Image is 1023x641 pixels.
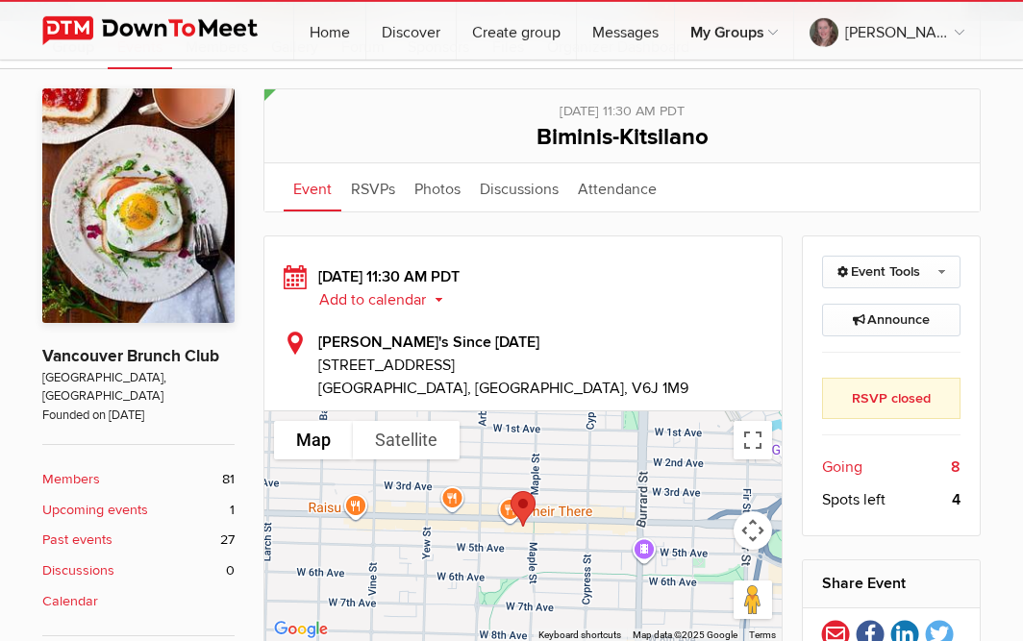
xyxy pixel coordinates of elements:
[734,580,772,619] button: Drag Pegman onto the map to open Street View
[822,560,961,606] h2: Share Event
[952,488,961,511] b: 4
[749,629,776,640] a: Terms (opens in new tab)
[341,163,405,211] a: RSVPs
[536,123,709,151] span: Biminis-Kitsilano
[734,421,772,459] button: Toggle fullscreen view
[318,291,458,308] button: Add to calendar
[457,2,576,60] a: Create group
[42,500,235,521] a: Upcoming events 1
[42,369,235,407] span: [GEOGRAPHIC_DATA], [GEOGRAPHIC_DATA]
[42,469,100,490] b: Members
[42,346,219,366] a: Vancouver Brunch Club
[42,16,287,45] img: DownToMeet
[42,530,235,551] a: Past events 27
[284,89,961,122] div: [DATE] 11:30 AM PDT
[220,530,235,551] span: 27
[353,421,460,459] button: Show satellite imagery
[318,354,762,377] span: [STREET_ADDRESS]
[318,379,688,398] span: [GEOGRAPHIC_DATA], [GEOGRAPHIC_DATA], V6J 1M9
[42,560,235,581] a: Discussions 0
[318,333,539,352] b: [PERSON_NAME]'s Since [DATE]
[284,163,341,211] a: Event
[42,469,235,490] a: Members 81
[822,488,886,511] span: Spots left
[405,163,470,211] a: Photos
[226,560,235,581] span: 0
[294,2,365,60] a: Home
[794,2,980,60] a: [PERSON_NAME]
[577,2,674,60] a: Messages
[951,456,961,479] b: 8
[822,304,961,336] a: Announce
[42,591,98,612] b: Calendar
[366,2,456,60] a: Discover
[852,390,931,407] b: RSVP closed
[274,421,353,459] button: Show street map
[675,2,793,60] a: My Groups
[822,456,862,479] span: Going
[42,407,235,425] span: Founded on [DATE]
[222,469,235,490] span: 81
[734,511,772,550] button: Map camera controls
[470,163,568,211] a: Discussions
[42,500,148,521] b: Upcoming events
[284,265,762,311] div: [DATE] 11:30 AM PDT
[822,256,961,288] a: Event Tools
[42,88,235,323] img: Vancouver Brunch Club
[853,311,930,328] span: Announce
[633,629,737,640] span: Map data ©2025 Google
[42,530,112,551] b: Past events
[230,500,235,521] span: 1
[568,163,666,211] a: Attendance
[42,591,235,612] a: Calendar
[42,560,114,581] b: Discussions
